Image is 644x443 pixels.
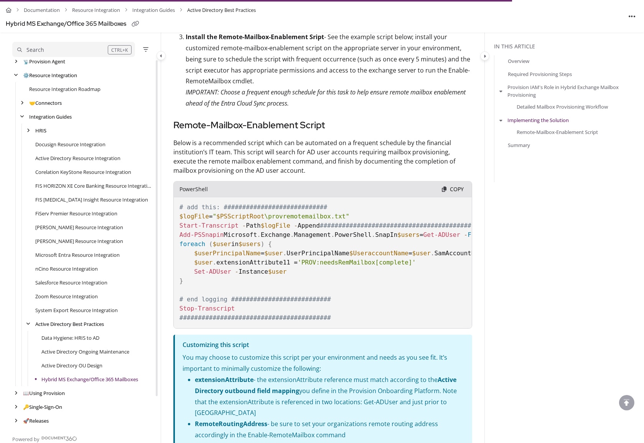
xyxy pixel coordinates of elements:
[180,314,331,321] span: #########################################
[12,58,20,65] div: arrow
[12,403,20,411] div: arrow
[626,10,638,22] button: Article more options
[183,352,465,374] p: You may choose to customize this script per your environment and needs as you see fit. It’s impor...
[180,203,327,211] span: # add this: ############################
[194,259,212,266] span: $user
[450,185,464,193] span: Copy
[35,168,131,176] a: Corelation KeyStone Resource Integration
[186,33,324,41] strong: Install the Remote-Mailbox-Enablement Sript
[29,113,72,121] a: Integration Guides
[195,418,465,441] p: - be sure to set your organizations remote routing address accordingly in the Enable-RemoteMailbo...
[268,240,272,248] span: {
[242,222,246,229] span: -
[508,70,572,78] a: Required Provisioning Steps
[12,72,20,79] div: arrow
[156,51,166,60] button: Category toggle
[349,250,408,257] span: $UseraccountName
[180,296,331,303] span: # end logging ###########################
[23,417,49,425] a: Releases
[41,375,138,383] a: Hybrid MS Exchange/Office 365 Mailboxes
[25,127,32,134] div: arrow
[41,362,102,369] a: Active Directory OU Design
[12,434,77,443] a: Powered by Document360 - opens in a new tab
[239,240,261,248] span: $users
[464,231,468,238] span: -
[72,5,120,16] a: Resource Integration
[12,42,135,57] button: Search
[468,231,490,238] span: Filter
[507,83,641,99] a: Provision IAM's Role in Hybrid Exchange Mailbox Provisioning
[35,141,105,148] a: Docusign Resource Integration
[619,395,634,410] div: scroll to top
[180,231,224,238] span: Add-PSSnapin
[18,99,26,107] div: arrow
[41,334,99,342] a: Data Hygiene: HRIS to AD
[129,18,142,30] button: Copy link of
[180,305,235,312] span: Stop-Transcript
[35,196,148,203] a: FIS IBS Insight Resource Integration
[12,417,20,425] div: arrow
[216,213,264,220] span: $PSScriptRoot
[507,116,569,124] a: Implementing the Solution
[35,237,123,245] a: Jack Henry Symitar Resource Integration
[35,265,98,273] a: nCino Resource Integration
[494,42,641,51] div: In this article
[18,113,26,121] div: arrow
[264,250,283,257] span: $user
[186,88,466,107] em: IMPORTANT: Choose a frequent enough schedule for this task to help ensure remote mailbox enableme...
[283,250,287,257] span: .
[290,231,294,238] span: .
[320,222,471,229] span: #########################################
[508,141,530,149] a: Summary
[268,268,287,275] span: $user
[187,5,256,16] span: Active Directory Best Practices
[35,293,98,300] a: Zoom Resource Integration
[448,183,466,195] button: Copy
[194,250,260,257] span: $userPrincipalName
[180,213,209,220] span: $logFile
[23,58,29,65] span: 📡
[212,259,216,266] span: .
[261,222,290,229] span: $logFile
[298,259,416,266] span: 'PROV:needsRemMailbox[complete]'
[41,348,129,355] a: Active Directory Ongoing Maintenance
[6,18,126,30] div: Hybrid MS Exchange/Office 365 Mailboxes
[431,250,435,257] span: .
[132,5,175,16] a: Integration Guides
[25,321,32,328] div: arrow
[195,420,267,428] strong: RemoteRoutingAddress
[23,403,29,410] span: 🔑
[26,46,44,54] div: Search
[35,154,120,162] a: Active Directory Resource Integration
[180,240,205,248] span: foreach
[12,390,20,397] div: arrow
[186,31,473,109] p: - See the example script below; install your customized remote-mailbox-enablement script on the a...
[497,116,504,124] button: arrow
[195,375,456,395] strong: Active Directory outbound field mapping
[173,138,473,175] p: Below is a recommended script which can be automated on a frequent schedule by the financial inst...
[194,268,231,275] span: Set-ADUser
[508,57,529,65] a: Overview
[29,99,35,106] span: 🤝
[331,231,335,238] span: .
[173,118,473,132] h3: Remote-Mailbox-Enablement Script
[35,279,107,286] a: Salesforce Resource Integration
[209,240,213,248] span: (
[517,128,598,136] a: Remote-Mailbox-Enablement Script
[517,102,608,110] a: Detailed Mailbox Provisioning Workflow
[212,240,231,248] span: $user
[23,389,65,397] a: Using Provision
[23,390,29,397] span: 📖
[372,231,376,238] span: .
[180,222,239,229] span: Start-Transcript
[35,320,104,328] a: Active Directory Best Practices
[141,45,150,54] button: Filter
[294,222,298,229] span: -
[35,210,117,217] a: FiServ Premier Resource Integration
[423,231,460,238] span: Get-ADUser
[180,277,183,284] span: }
[35,223,123,231] a: Jack Henry SilverLake Resource Integration
[195,374,465,418] p: - the extensionAttribute reference must match according to the you define in the Provision Onboar...
[35,127,46,134] a: HRIS
[35,182,153,190] a: FIS HORIZON XE Core Banking Resource Integration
